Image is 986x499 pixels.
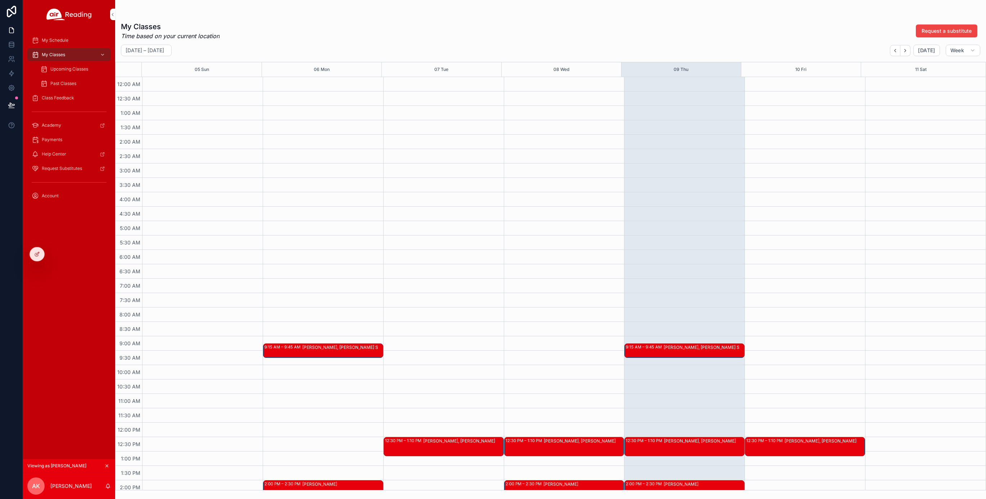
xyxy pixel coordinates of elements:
[745,437,865,456] div: 12:30 PM – 1:10 PM[PERSON_NAME], [PERSON_NAME]
[625,344,744,358] div: 9:15 AM – 9:45 AM[PERSON_NAME], [PERSON_NAME] S
[626,344,664,350] div: 9:15 AM – 9:45 AM
[117,412,142,418] span: 11:30 AM
[42,122,61,128] span: Academy
[263,344,383,358] div: 9:15 AM – 9:45 AM[PERSON_NAME], [PERSON_NAME] S
[116,441,142,447] span: 12:30 PM
[42,52,65,58] span: My Classes
[302,345,383,350] div: [PERSON_NAME], [PERSON_NAME] S
[118,268,142,274] span: 6:30 AM
[118,311,142,318] span: 8:00 AM
[116,95,142,102] span: 12:30 AM
[117,398,142,404] span: 11:00 AM
[505,437,624,456] div: 12:30 PM – 1:10 PM[PERSON_NAME], [PERSON_NAME]
[434,62,448,77] button: 07 Tue
[121,32,220,40] em: Time based on your current location
[506,438,544,444] div: 12:30 PM – 1:10 PM
[913,45,940,56] button: [DATE]
[42,37,68,43] span: My Schedule
[118,355,142,361] span: 9:30 AM
[36,63,111,76] a: Upcoming Classes
[27,91,111,104] a: Class Feedback
[116,369,142,375] span: 10:00 AM
[795,62,806,77] button: 10 Fri
[119,470,142,476] span: 1:30 PM
[42,137,62,143] span: Payments
[553,62,569,77] button: 08 Wed
[626,481,664,487] div: 2:00 PM – 2:30 PM
[506,481,543,487] div: 2:00 PM – 2:30 PM
[119,110,142,116] span: 1:00 AM
[50,482,92,490] p: [PERSON_NAME]
[664,481,744,487] div: [PERSON_NAME]
[42,95,74,101] span: Class Feedback
[121,22,220,32] h1: My Classes
[119,455,142,462] span: 1:00 PM
[118,139,142,145] span: 2:00 AM
[423,438,503,444] div: [PERSON_NAME], [PERSON_NAME]
[50,81,76,86] span: Past Classes
[195,62,209,77] button: 05 Sun
[384,437,503,456] div: 12:30 PM – 1:10 PM[PERSON_NAME], [PERSON_NAME]
[746,438,784,444] div: 12:30 PM – 1:10 PM
[922,27,972,35] span: Request a substitute
[784,438,864,444] div: [PERSON_NAME], [PERSON_NAME]
[263,481,383,494] div: 2:00 PM – 2:30 PM[PERSON_NAME]
[116,383,142,390] span: 10:30 AM
[116,81,142,87] span: 12:00 AM
[302,481,383,487] div: [PERSON_NAME]
[27,463,86,469] span: Viewing as [PERSON_NAME]
[118,340,142,346] span: 9:00 AM
[27,34,111,47] a: My Schedule
[27,189,111,202] a: Account
[950,47,964,54] span: Week
[42,166,82,171] span: Request Substitutes
[625,437,744,456] div: 12:30 PM – 1:10 PM[PERSON_NAME], [PERSON_NAME]
[27,48,111,61] a: My Classes
[42,151,66,157] span: Help Center
[505,481,624,494] div: 2:00 PM – 2:30 PM[PERSON_NAME]
[50,66,88,72] span: Upcoming Classes
[314,62,330,77] button: 06 Mon
[118,153,142,159] span: 2:30 AM
[126,47,164,54] h2: [DATE] – [DATE]
[264,481,302,487] div: 2:00 PM – 2:30 PM
[116,427,142,433] span: 12:00 PM
[915,62,927,77] button: 11 Sat
[626,438,664,444] div: 12:30 PM – 1:10 PM
[36,77,111,90] a: Past Classes
[32,482,40,490] span: AK
[118,484,142,490] span: 2:00 PM
[625,481,744,494] div: 2:00 PM – 2:30 PM[PERSON_NAME]
[27,162,111,175] a: Request Substitutes
[118,283,142,289] span: 7:00 AM
[42,193,59,199] span: Account
[264,344,302,350] div: 9:15 AM – 9:45 AM
[385,438,423,444] div: 12:30 PM – 1:10 PM
[46,9,92,20] img: App logo
[119,124,142,130] span: 1:30 AM
[543,481,624,487] div: [PERSON_NAME]
[27,119,111,132] a: Academy
[918,47,935,54] span: [DATE]
[916,24,977,37] button: Request a substitute
[118,182,142,188] span: 3:30 AM
[946,45,980,56] button: Week
[118,297,142,303] span: 7:30 AM
[674,62,688,77] button: 09 Thu
[664,345,744,350] div: [PERSON_NAME], [PERSON_NAME] S
[118,239,142,246] span: 5:30 AM
[27,133,111,146] a: Payments
[118,326,142,332] span: 8:30 AM
[27,148,111,161] a: Help Center
[118,225,142,231] span: 5:00 AM
[118,167,142,174] span: 3:00 AM
[118,196,142,202] span: 4:00 AM
[544,438,624,444] div: [PERSON_NAME], [PERSON_NAME]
